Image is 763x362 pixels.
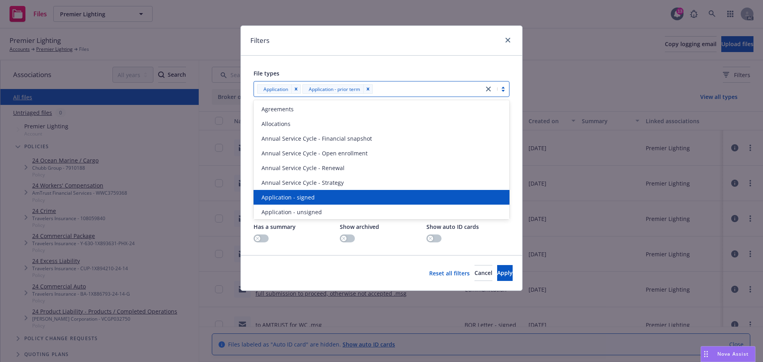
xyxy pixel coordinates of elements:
span: Annual Service Cycle - Renewal [261,164,345,172]
button: Cancel [474,265,492,281]
span: Annual Service Cycle - Financial snapshot [261,134,372,143]
span: Application - signed [261,193,315,201]
span: Annual Service Cycle - Open enrollment [261,149,368,157]
a: Reset all filters [429,269,470,277]
span: Allocations [261,120,290,128]
a: close [484,84,493,94]
span: Cancel [474,269,492,277]
span: Application - prior term [306,85,360,93]
span: Apply [497,269,513,277]
span: Has a summary [254,223,296,230]
span: File types [254,70,279,77]
span: Show archived [340,223,379,230]
span: Application - prior term [309,85,360,93]
span: Show auto ID cards [426,223,479,230]
span: Annual Service Cycle - Strategy [261,178,344,187]
span: Application - unsigned [261,208,322,216]
a: close [503,35,513,45]
span: Agreements [261,105,294,113]
span: Nova Assist [717,350,749,357]
div: Remove [object Object] [291,84,301,94]
span: Application [263,85,288,93]
h1: Filters [250,35,269,46]
button: Nova Assist [701,346,755,362]
div: Drag to move [701,347,711,362]
span: Application [260,85,288,93]
div: Remove [object Object] [363,84,373,94]
button: Apply [497,265,513,281]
